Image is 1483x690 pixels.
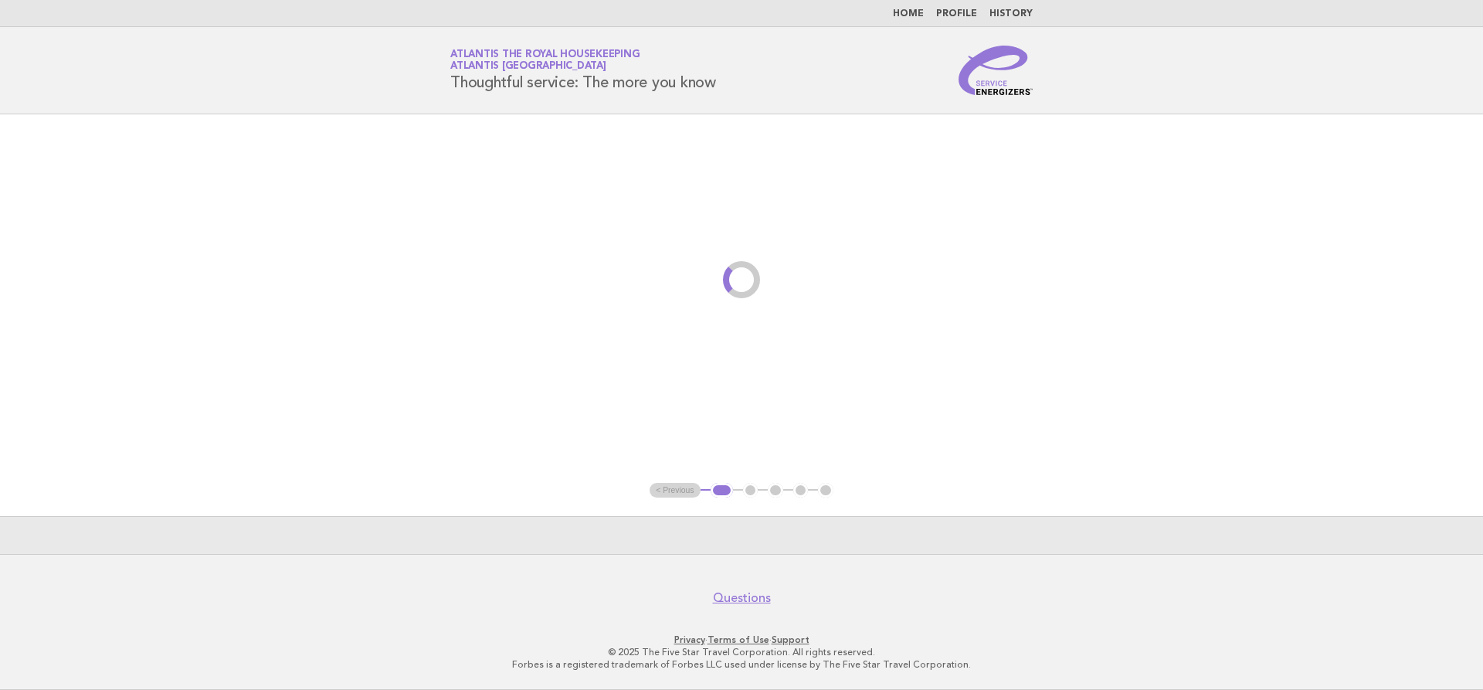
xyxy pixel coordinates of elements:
[674,634,705,645] a: Privacy
[450,50,716,90] h1: Thoughtful service: The more you know
[269,658,1214,671] p: Forbes is a registered trademark of Forbes LLC used under license by The Five Star Travel Corpora...
[269,634,1214,646] p: · ·
[959,46,1033,95] img: Service Energizers
[269,646,1214,658] p: © 2025 The Five Star Travel Corporation. All rights reserved.
[893,9,924,19] a: Home
[772,634,809,645] a: Support
[713,590,771,606] a: Questions
[450,49,640,71] a: Atlantis the Royal HousekeepingAtlantis [GEOGRAPHIC_DATA]
[989,9,1033,19] a: History
[450,62,606,72] span: Atlantis [GEOGRAPHIC_DATA]
[936,9,977,19] a: Profile
[708,634,769,645] a: Terms of Use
